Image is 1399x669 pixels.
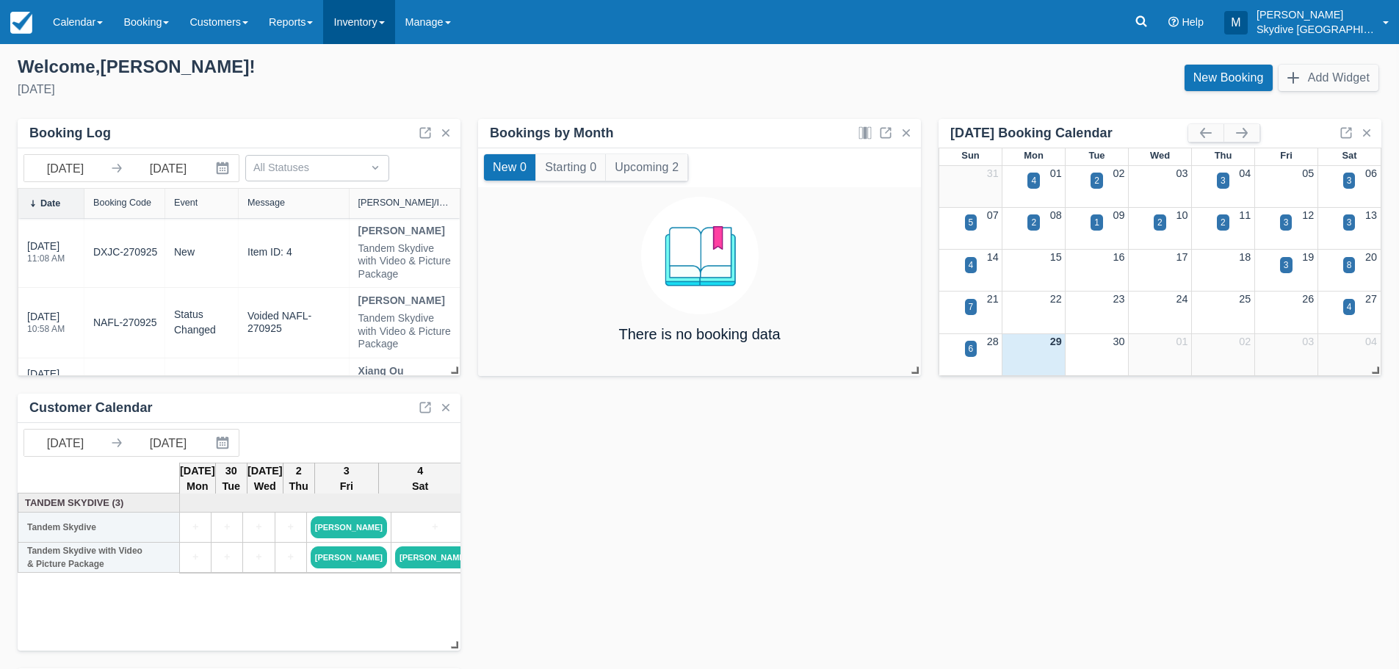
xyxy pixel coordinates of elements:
[215,519,239,535] a: +
[18,513,180,543] th: Tandem Skydive
[1215,150,1232,161] span: Thu
[1185,65,1273,91] a: New Booking
[358,294,445,306] strong: [PERSON_NAME]
[311,546,387,568] a: [PERSON_NAME]
[536,154,605,181] button: Starting 0
[215,463,247,495] th: 30 Tue
[1284,216,1289,229] div: 3
[1024,150,1044,161] span: Mon
[314,463,378,495] th: 3 Fri
[18,543,180,573] th: Tandem Skydive with Video & Picture Package
[1239,167,1251,179] a: 04
[1302,293,1314,305] a: 26
[358,198,452,208] div: [PERSON_NAME]/Item
[1221,174,1226,187] div: 3
[1347,216,1352,229] div: 3
[987,293,999,305] a: 21
[1050,167,1062,179] a: 01
[1113,293,1125,305] a: 23
[1239,209,1251,221] a: 11
[618,326,780,342] h4: There is no booking data
[358,242,452,281] div: Tandem Skydive with Video & Picture Package
[1302,251,1314,263] a: 19
[1224,11,1248,35] div: M
[29,125,111,142] div: Booking Log
[215,549,239,565] a: +
[184,519,207,535] a: +
[184,549,207,565] a: +
[1279,65,1378,91] button: Add Widget
[18,81,688,98] div: [DATE]
[1088,150,1105,161] span: Tue
[1113,336,1125,347] a: 30
[29,399,153,416] div: Customer Calendar
[174,374,195,386] span: new
[1050,209,1062,221] a: 08
[18,56,688,78] div: Welcome , [PERSON_NAME] !
[1342,150,1356,161] span: Sat
[1239,293,1251,305] a: 25
[1031,174,1036,187] div: 4
[378,463,461,495] th: 4 Sat
[987,251,999,263] a: 14
[311,516,387,538] a: [PERSON_NAME]
[1239,251,1251,263] a: 18
[93,245,157,260] a: DXJC-270925
[27,309,65,342] div: [DATE]
[279,519,303,535] a: +
[1113,209,1125,221] a: 09
[40,198,60,209] div: Date
[1094,174,1099,187] div: 2
[1365,167,1377,179] a: 06
[987,167,999,179] a: 31
[174,308,216,336] span: status changed
[93,372,159,388] a: NXCF-260925
[247,374,292,387] div: Item ID: 3
[1150,150,1170,161] span: Wed
[950,125,1188,142] div: [DATE] Booking Calendar
[969,258,974,272] div: 4
[969,216,974,229] div: 5
[1050,293,1062,305] a: 22
[358,312,452,351] div: Tandem Skydive with Video & Picture Package
[247,463,283,495] th: [DATE] Wed
[1176,293,1187,305] a: 24
[358,225,445,236] strong: [PERSON_NAME]
[987,336,999,347] a: 28
[1094,216,1099,229] div: 1
[24,430,106,456] input: Start Date
[1113,251,1125,263] a: 16
[1176,209,1187,221] a: 10
[1113,167,1125,179] a: 02
[395,519,475,535] a: +
[247,198,285,208] div: Message
[22,496,176,510] a: Tandem Skydive (3)
[987,209,999,221] a: 07
[1176,167,1187,179] a: 03
[1302,167,1314,179] a: 05
[1365,251,1377,263] a: 20
[1365,336,1377,347] a: 04
[1157,216,1163,229] div: 2
[27,325,65,333] div: 10:58 AM
[174,246,195,258] span: new
[1280,150,1293,161] span: Fri
[1257,7,1374,22] p: [PERSON_NAME]
[247,519,270,535] a: +
[969,342,974,355] div: 6
[1176,251,1187,263] a: 17
[209,430,239,456] button: Interact with the calendar and add the check-in date for your trip.
[1347,174,1352,187] div: 3
[1347,258,1352,272] div: 8
[27,254,65,263] div: 11:08 AM
[1347,300,1352,314] div: 4
[1050,336,1062,347] a: 29
[247,246,292,259] div: Item ID: 4
[247,310,340,336] div: Voided NAFL-270925
[1031,216,1036,229] div: 2
[127,430,209,456] input: End Date
[1284,258,1289,272] div: 3
[1050,251,1062,263] a: 15
[358,365,404,377] strong: Xiang Ou
[247,549,270,565] a: +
